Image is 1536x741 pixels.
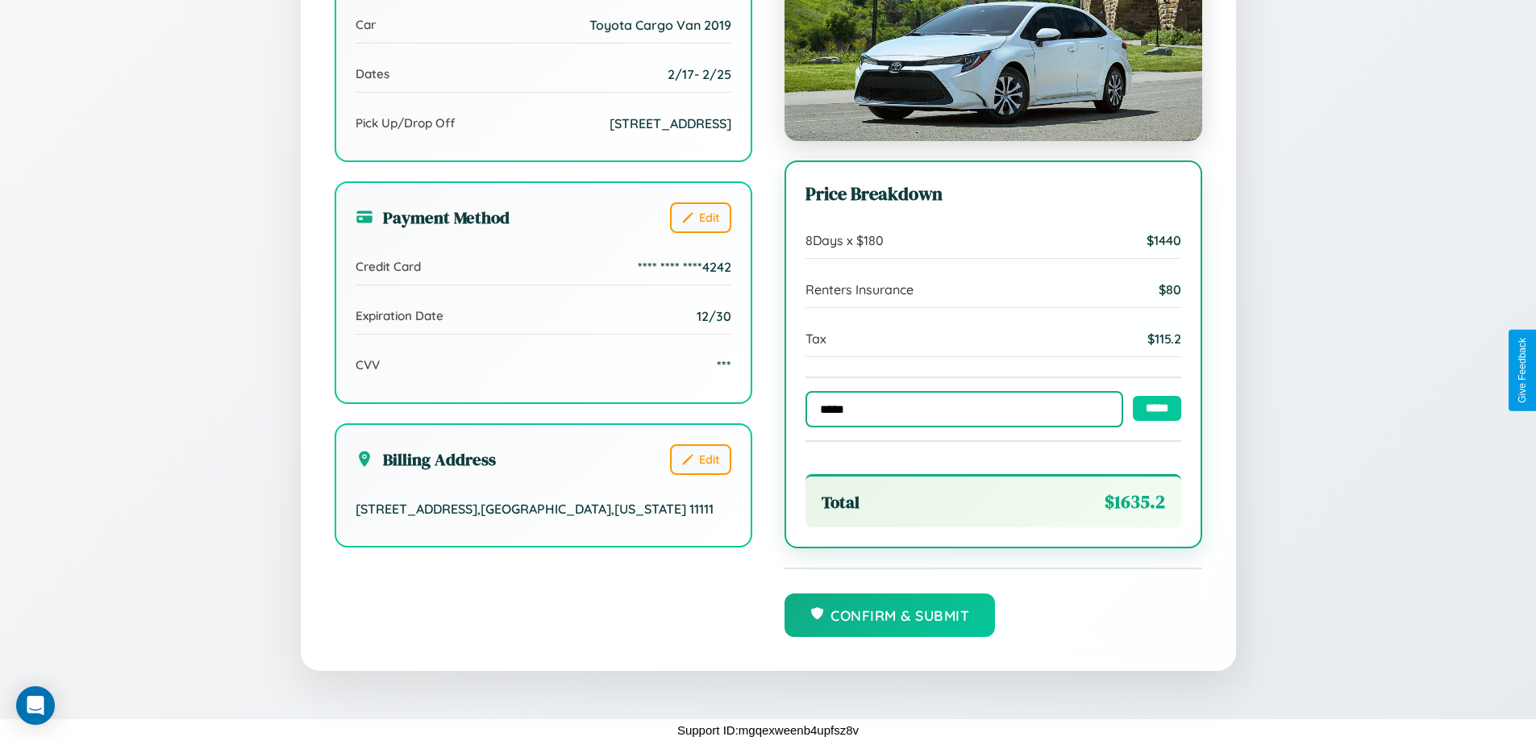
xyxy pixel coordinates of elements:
span: 8 Days x $ 180 [805,232,884,248]
span: Renters Insurance [805,281,914,298]
h3: Payment Method [356,206,510,229]
span: Tax [805,331,826,347]
h3: Price Breakdown [805,181,1181,206]
span: 2 / 17 - 2 / 25 [668,66,731,82]
button: Edit [670,444,731,475]
span: Expiration Date [356,308,443,323]
span: Pick Up/Drop Off [356,115,456,131]
span: Total [822,490,860,514]
div: Open Intercom Messenger [16,686,55,725]
span: $ 115.2 [1147,331,1181,347]
span: Car [356,17,376,32]
span: [STREET_ADDRESS] [610,115,731,131]
p: Support ID: mgqexweenb4upfsz8v [677,719,859,741]
span: $ 1440 [1147,232,1181,248]
span: Dates [356,66,389,81]
span: CVV [356,357,380,373]
span: [STREET_ADDRESS] , [GEOGRAPHIC_DATA] , [US_STATE] 11111 [356,501,714,517]
button: Edit [670,202,731,233]
div: Give Feedback [1517,338,1528,403]
span: Toyota Cargo Van 2019 [589,17,731,33]
h3: Billing Address [356,448,496,471]
button: Confirm & Submit [785,593,996,637]
span: $ 1635.2 [1105,489,1165,514]
span: Credit Card [356,259,421,274]
span: 12/30 [697,308,731,324]
span: $ 80 [1159,281,1181,298]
